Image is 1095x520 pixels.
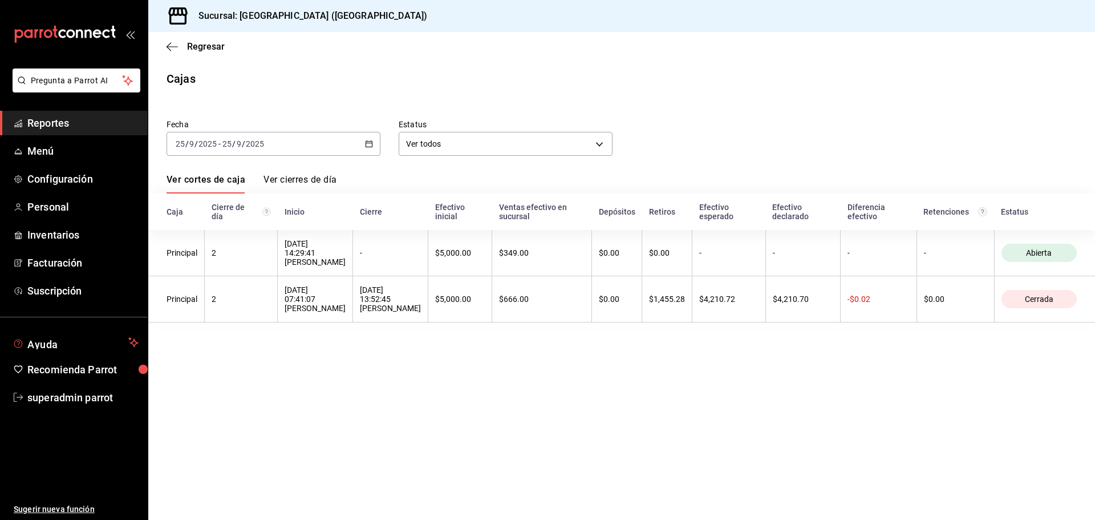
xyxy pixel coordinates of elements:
[27,390,139,405] span: superadmin parrot
[236,139,242,148] input: --
[360,207,421,216] div: Cierre
[399,132,613,156] div: Ver todos
[167,120,380,128] label: Fecha
[242,139,245,148] span: /
[262,207,271,216] svg: El número de cierre de día es consecutivo y consolida todos los cortes de caja previos en un únic...
[399,120,613,128] label: Estatus
[435,203,485,221] div: Efectivo inicial
[167,70,196,87] div: Cajas
[924,295,987,304] div: $0.00
[27,336,124,349] span: Ayuda
[699,203,759,221] div: Efectivo esperado
[198,139,217,148] input: ----
[222,139,232,148] input: --
[699,248,759,257] div: -
[285,239,346,267] div: [DATE] 14:29:41 [PERSON_NAME]
[360,248,421,257] div: -
[649,207,686,216] div: Retiros
[285,207,346,216] div: Inicio
[189,139,194,148] input: --
[499,295,585,304] div: $666.00
[599,207,635,216] div: Depósitos
[27,283,139,299] span: Suscripción
[232,139,236,148] span: /
[599,295,635,304] div: $0.00
[167,41,225,52] button: Regresar
[167,248,197,257] div: Principal
[14,503,139,515] span: Sugerir nueva función
[31,75,123,87] span: Pregunta a Parrot AI
[978,207,987,216] svg: Total de retenciones de propinas registradas
[1020,295,1058,304] span: Cerrada
[8,83,140,95] a: Pregunta a Parrot AI
[187,41,225,52] span: Regresar
[435,295,485,304] div: $5,000.00
[189,9,427,23] h3: Sucursal: [GEOGRAPHIC_DATA] ([GEOGRAPHIC_DATA])
[27,227,139,243] span: Inventarios
[218,139,221,148] span: -
[847,248,910,257] div: -
[1021,248,1056,257] span: Abierta
[27,115,139,131] span: Reportes
[599,248,635,257] div: $0.00
[185,139,189,148] span: /
[125,30,135,39] button: open_drawer_menu
[27,255,139,271] span: Facturación
[847,295,910,304] div: -$0.02
[27,199,139,215] span: Personal
[772,203,834,221] div: Efectivo declarado
[245,139,265,148] input: ----
[27,171,139,187] span: Configuración
[923,207,987,216] div: Retenciones
[360,285,421,313] div: [DATE] 13:52:45 [PERSON_NAME]
[263,174,336,194] a: Ver cierres de día
[167,174,336,194] div: navigation tabs
[649,295,685,304] div: $1,455.28
[27,143,139,159] span: Menú
[435,248,485,257] div: $5,000.00
[175,139,185,148] input: --
[499,203,585,221] div: Ventas efectivo en sucursal
[699,295,759,304] div: $4,210.72
[27,362,139,377] span: Recomienda Parrot
[847,203,910,221] div: Diferencia efectivo
[773,248,834,257] div: -
[212,295,270,304] div: 2
[167,174,245,194] a: Ver cortes de caja
[499,248,585,257] div: $349.00
[773,295,834,304] div: $4,210.70
[924,248,987,257] div: -
[167,207,198,216] div: Caja
[212,203,271,221] div: Cierre de día
[167,295,197,304] div: Principal
[285,285,346,313] div: [DATE] 07:41:07 [PERSON_NAME]
[194,139,198,148] span: /
[212,248,270,257] div: 2
[649,248,685,257] div: $0.00
[13,68,140,92] button: Pregunta a Parrot AI
[1001,207,1077,216] div: Estatus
